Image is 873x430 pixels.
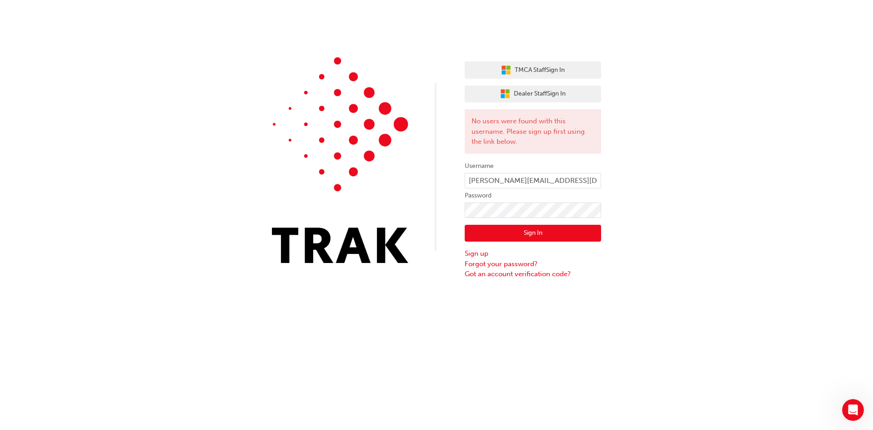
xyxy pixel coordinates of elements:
[465,259,601,269] a: Forgot your password?
[465,190,601,201] label: Password
[514,89,566,99] span: Dealer Staff Sign In
[842,399,864,421] iframe: Intercom live chat
[465,86,601,103] button: Dealer StaffSign In
[465,225,601,242] button: Sign In
[465,161,601,172] label: Username
[465,109,601,154] div: No users were found with this username. Please sign up first using the link below.
[272,57,408,263] img: Trak
[515,65,565,76] span: TMCA Staff Sign In
[465,269,601,279] a: Got an account verification code?
[465,173,601,188] input: Username
[465,61,601,79] button: TMCA StaffSign In
[465,248,601,259] a: Sign up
